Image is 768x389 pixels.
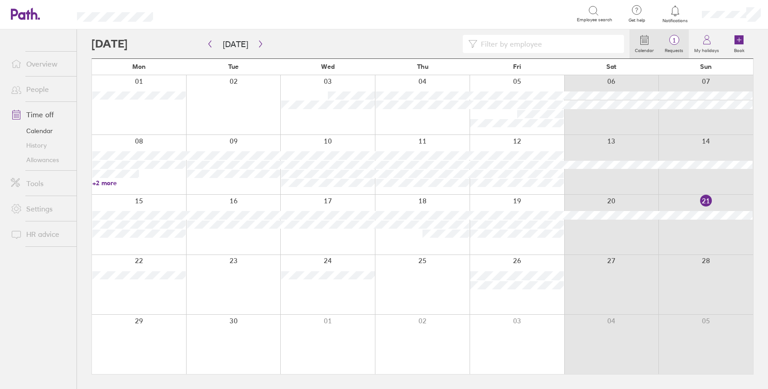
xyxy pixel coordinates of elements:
a: Settings [4,200,77,218]
span: Sun [700,63,712,70]
a: Time off [4,106,77,124]
a: People [4,80,77,98]
span: Employee search [577,17,612,23]
a: Calendar [4,124,77,138]
a: Allowances [4,153,77,167]
a: History [4,138,77,153]
span: Sat [606,63,616,70]
label: Calendar [629,45,659,53]
div: Search [178,10,201,18]
label: My holidays [689,45,725,53]
span: Thu [417,63,428,70]
label: Book [729,45,750,53]
button: [DATE] [216,37,255,52]
span: Tue [228,63,239,70]
a: My holidays [689,29,725,58]
a: 1Requests [659,29,689,58]
a: Book [725,29,754,58]
span: Get help [622,18,652,23]
a: HR advice [4,225,77,243]
span: Fri [513,63,521,70]
a: Calendar [629,29,659,58]
a: Overview [4,55,77,73]
span: Wed [321,63,335,70]
label: Requests [659,45,689,53]
span: Notifications [661,18,690,24]
a: Tools [4,174,77,192]
span: Mon [132,63,146,70]
span: 1 [659,37,689,44]
input: Filter by employee [477,35,619,53]
a: Notifications [661,5,690,24]
a: +2 more [92,179,186,187]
